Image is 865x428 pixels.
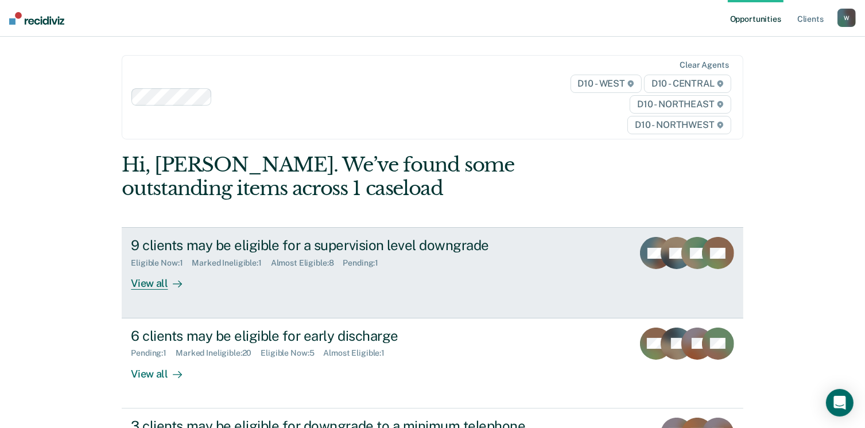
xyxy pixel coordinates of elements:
div: Pending : 1 [131,348,176,358]
div: Eligible Now : 1 [131,258,192,268]
button: W [837,9,856,27]
a: 9 clients may be eligible for a supervision level downgradeEligible Now:1Marked Ineligible:1Almos... [122,227,743,318]
a: 6 clients may be eligible for early dischargePending:1Marked Ineligible:20Eligible Now:5Almost El... [122,318,743,408]
span: D10 - NORTHEAST [630,95,731,114]
span: D10 - CENTRAL [644,75,731,93]
div: Pending : 1 [343,258,387,268]
div: Marked Ineligible : 20 [176,348,261,358]
span: D10 - NORTHWEST [627,116,731,134]
div: Open Intercom Messenger [826,389,854,417]
div: 9 clients may be eligible for a supervision level downgrade [131,237,534,254]
div: 6 clients may be eligible for early discharge [131,328,534,344]
div: View all [131,268,195,290]
div: Hi, [PERSON_NAME]. We’ve found some outstanding items across 1 caseload [122,153,619,200]
div: Almost Eligible : 8 [271,258,343,268]
span: D10 - WEST [571,75,642,93]
div: Marked Ineligible : 1 [192,258,270,268]
div: View all [131,358,195,380]
div: Clear agents [680,60,728,70]
div: Almost Eligible : 1 [323,348,394,358]
div: Eligible Now : 5 [261,348,323,358]
img: Recidiviz [9,12,64,25]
